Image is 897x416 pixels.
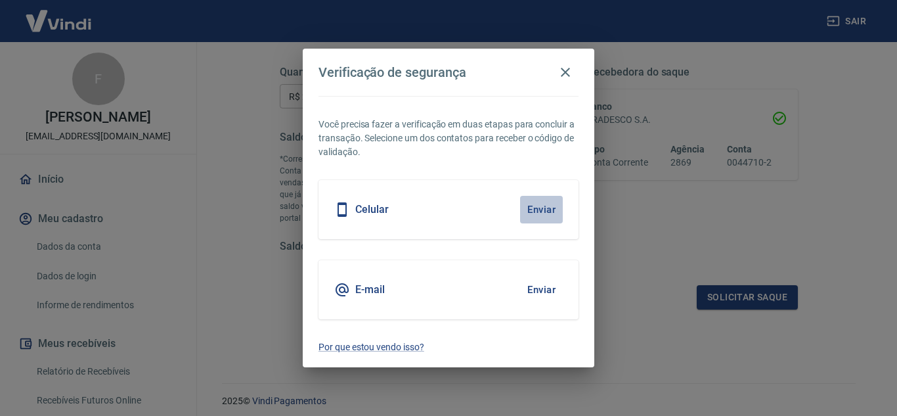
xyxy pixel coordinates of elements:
a: Por que estou vendo isso? [318,340,579,354]
h5: E-mail [355,283,385,296]
p: Você precisa fazer a verificação em duas etapas para concluir a transação. Selecione um dos conta... [318,118,579,159]
h5: Celular [355,203,389,216]
button: Enviar [520,276,563,304]
h4: Verificação de segurança [318,64,466,80]
button: Enviar [520,196,563,223]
